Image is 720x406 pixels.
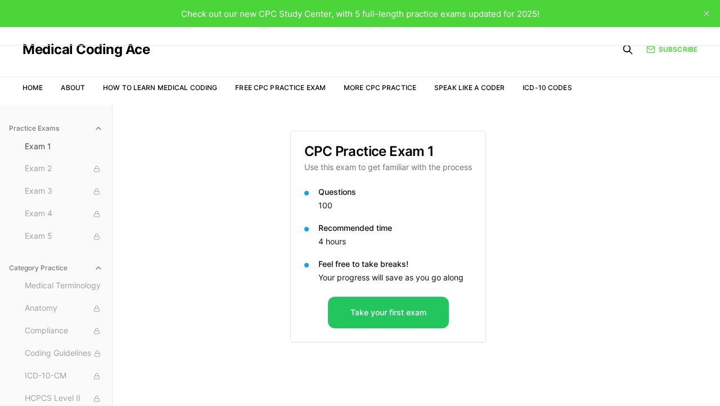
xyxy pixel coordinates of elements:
[25,370,103,382] span: ICD-10-CM
[304,162,472,173] p: Use this exam to get familiar with the process
[4,259,107,277] button: Category Practice
[304,145,472,158] h3: CPC Practice Exam 1
[20,182,107,200] button: Exam 3
[25,185,103,198] span: Exam 3
[318,258,472,270] p: Feel free to take breaks!
[20,300,107,318] button: Anatomy
[20,205,107,223] button: Exam 4
[697,5,715,23] button: close
[181,8,539,19] span: Check out our new CPC Study Center, with 5 full-length practice exams updated for 2025!
[20,277,107,295] button: Medical Terminology
[20,227,107,246] button: Exam 5
[22,83,43,92] a: Home
[20,367,107,385] button: ICD-10-CM
[22,43,150,56] a: Medical Coding Ace
[25,141,103,152] span: Exam 1
[646,44,697,55] a: Subscribe
[25,208,103,220] span: Exam 4
[61,83,85,92] a: About
[328,297,449,328] button: Take your first exam
[235,83,326,92] a: Free CPC Practice Exam
[4,119,107,137] button: Practice Exams
[25,302,103,315] span: Anatomy
[25,163,103,175] span: Exam 2
[20,322,107,340] button: Compliance
[434,83,505,92] a: Speak Like a Coder
[20,345,107,363] button: Coding Guidelines
[344,83,416,92] a: More CPC Practice
[318,272,472,283] p: Your progress will save as you go along
[25,347,103,360] span: Coding Guidelines
[318,186,472,198] p: Questions
[25,392,103,405] span: HCPCS Level II
[318,200,472,211] p: 100
[103,83,217,92] a: How to Learn Medical Coding
[20,160,107,178] button: Exam 2
[25,325,103,337] span: Compliance
[523,83,571,92] a: ICD-10 Codes
[25,280,103,292] span: Medical Terminology
[318,236,472,247] p: 4 hours
[25,230,103,243] span: Exam 5
[20,137,107,155] button: Exam 1
[318,222,472,234] p: Recommended time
